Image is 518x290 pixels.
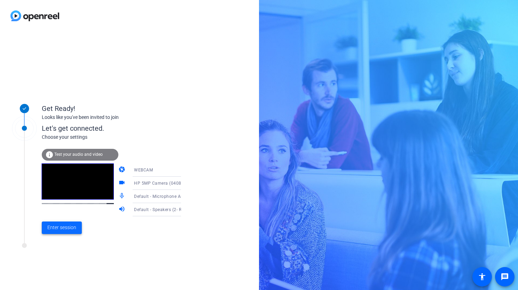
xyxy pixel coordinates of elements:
span: Test your audio and video [54,152,103,157]
span: Default - Microphone Array (2- Intel® Smart Sound Technology for Digital Microphones) [134,193,312,199]
mat-icon: videocam [118,179,127,187]
mat-icon: mic_none [118,192,127,201]
div: Looks like you've been invited to join [42,114,181,121]
mat-icon: accessibility [478,273,486,281]
mat-icon: camera [118,166,127,174]
div: Choose your settings [42,134,195,141]
mat-icon: info [45,151,54,159]
div: Let's get connected. [42,123,195,134]
mat-icon: volume_up [118,206,127,214]
button: Enter session [42,221,82,234]
div: Get Ready! [42,103,181,114]
span: HP 5MP Camera (0408:545f) [134,180,194,186]
span: Default - Speakers (2- Realtek(R) Audio) [134,207,214,212]
mat-icon: message [501,273,509,281]
span: WEBCAM [134,168,153,172]
span: Enter session [47,224,76,231]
